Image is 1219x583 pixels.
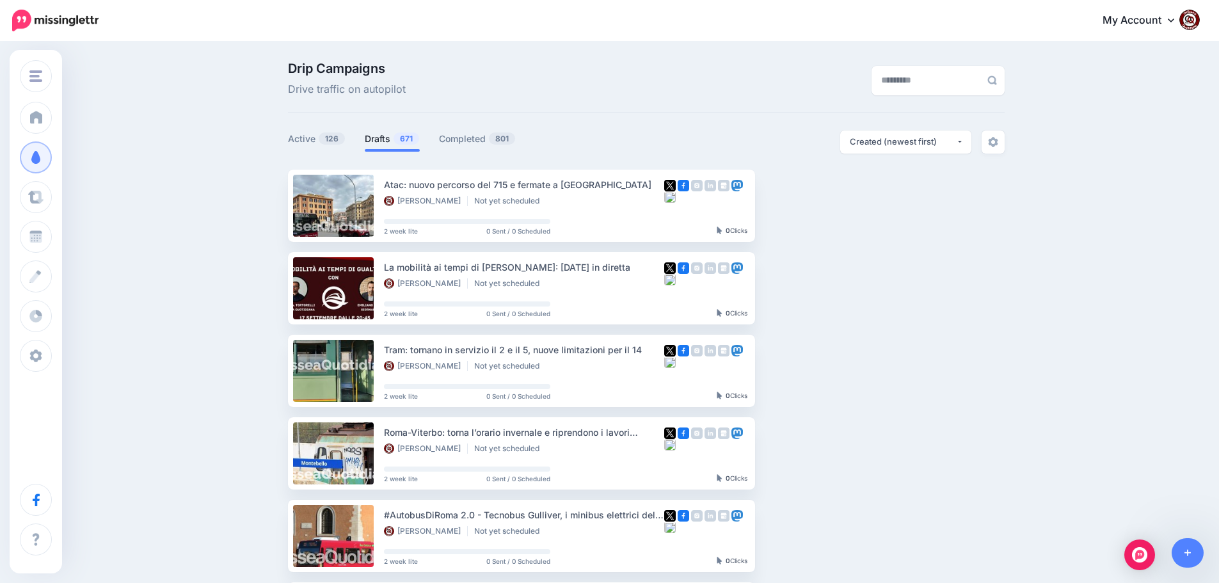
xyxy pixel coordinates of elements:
img: bluesky-grey-square.png [664,522,676,533]
li: Not yet scheduled [474,278,546,289]
img: bluesky-grey-square.png [664,191,676,203]
span: 2 week lite [384,558,418,564]
li: [PERSON_NAME] [384,361,468,371]
img: mastodon-square.png [731,180,743,191]
a: My Account [1090,5,1200,36]
b: 0 [726,392,730,399]
li: Not yet scheduled [474,443,546,454]
span: 126 [319,132,345,145]
div: La mobilità ai tempi di [PERSON_NAME]: [DATE] in diretta [384,260,664,275]
img: linkedin-grey-square.png [705,180,716,191]
span: Drive traffic on autopilot [288,81,406,98]
div: Tram: tornano in servizio il 2 e il 5, nuove limitazioni per il 14 [384,342,664,357]
a: Drafts671 [365,131,420,147]
img: twitter-square.png [664,345,676,356]
div: #AutobusDiRoma 2.0 - Tecnobus Gulliver, i minibus elettrici della Capitale [384,507,664,522]
img: instagram-grey-square.png [691,510,703,522]
img: pointer-grey-darker.png [717,474,722,482]
img: linkedin-grey-square.png [705,427,716,439]
div: Clicks [717,227,747,235]
span: 0 Sent / 0 Scheduled [486,475,550,482]
img: pointer-grey-darker.png [717,392,722,399]
li: [PERSON_NAME] [384,278,468,289]
img: linkedin-grey-square.png [705,345,716,356]
img: Missinglettr [12,10,99,31]
img: instagram-grey-square.png [691,345,703,356]
div: Clicks [717,557,747,565]
div: Clicks [717,310,747,317]
div: Created (newest first) [850,136,956,148]
div: Clicks [717,392,747,400]
img: facebook-square.png [678,262,689,274]
img: facebook-square.png [678,345,689,356]
img: facebook-square.png [678,427,689,439]
img: instagram-grey-square.png [691,262,703,274]
button: Created (newest first) [840,131,971,154]
a: Active126 [288,131,346,147]
img: google_business-grey-square.png [718,345,729,356]
span: 0 Sent / 0 Scheduled [486,393,550,399]
span: 2 week lite [384,475,418,482]
img: twitter-square.png [664,510,676,522]
span: 2 week lite [384,228,418,234]
img: google_business-grey-square.png [718,262,729,274]
img: bluesky-grey-square.png [664,274,676,285]
li: [PERSON_NAME] [384,196,468,206]
span: 0 Sent / 0 Scheduled [486,310,550,317]
img: menu.png [29,70,42,82]
img: twitter-square.png [664,262,676,274]
img: google_business-grey-square.png [718,180,729,191]
img: pointer-grey-darker.png [717,557,722,564]
img: facebook-square.png [678,180,689,191]
img: mastodon-square.png [731,427,743,439]
img: instagram-grey-square.png [691,427,703,439]
img: pointer-grey-darker.png [717,227,722,234]
span: 671 [394,132,419,145]
img: twitter-square.png [664,427,676,439]
span: 801 [489,132,515,145]
img: instagram-grey-square.png [691,180,703,191]
img: search-grey-6.png [987,76,997,85]
span: 0 Sent / 0 Scheduled [486,228,550,234]
li: Not yet scheduled [474,526,546,536]
img: mastodon-square.png [731,262,743,274]
img: mastodon-square.png [731,345,743,356]
li: [PERSON_NAME] [384,526,468,536]
img: google_business-grey-square.png [718,427,729,439]
img: twitter-square.png [664,180,676,191]
span: 2 week lite [384,310,418,317]
img: mastodon-square.png [731,510,743,522]
img: bluesky-grey-square.png [664,356,676,368]
img: facebook-square.png [678,510,689,522]
img: pointer-grey-darker.png [717,309,722,317]
span: Drip Campaigns [288,62,406,75]
div: Roma-Viterbo: torna l’orario invernale e riprendono i lavori notturni [384,425,664,440]
img: bluesky-grey-square.png [664,439,676,451]
span: 2 week lite [384,393,418,399]
b: 0 [726,557,730,564]
b: 0 [726,309,730,317]
span: 0 Sent / 0 Scheduled [486,558,550,564]
div: Clicks [717,475,747,483]
img: linkedin-grey-square.png [705,262,716,274]
div: Atac: nuovo percorso del 715 e fermate a [GEOGRAPHIC_DATA] [384,177,664,192]
li: Not yet scheduled [474,361,546,371]
div: Open Intercom Messenger [1124,539,1155,570]
img: settings-grey.png [988,137,998,147]
b: 0 [726,227,730,234]
li: [PERSON_NAME] [384,443,468,454]
a: Completed801 [439,131,516,147]
b: 0 [726,474,730,482]
img: google_business-grey-square.png [718,510,729,522]
img: linkedin-grey-square.png [705,510,716,522]
li: Not yet scheduled [474,196,546,206]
